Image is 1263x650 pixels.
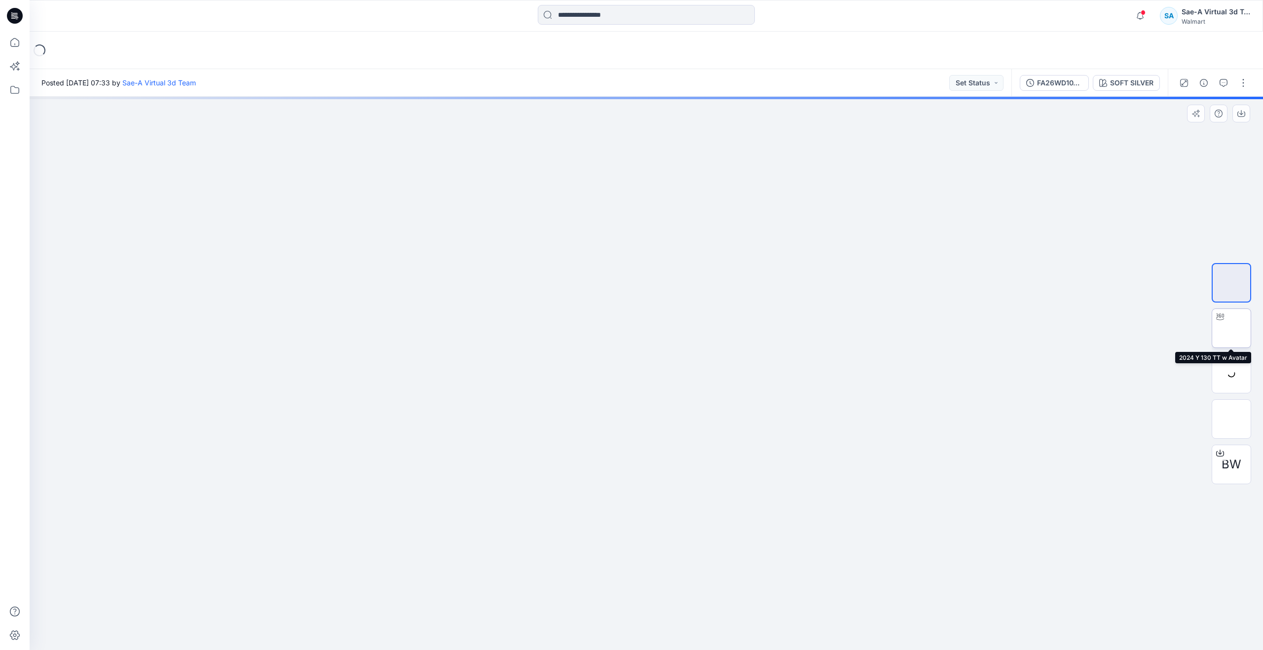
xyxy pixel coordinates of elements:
button: SOFT SILVER [1093,75,1160,91]
div: Walmart [1182,18,1251,25]
a: Sae-A Virtual 3d Team [122,78,196,87]
span: BW [1222,456,1241,473]
button: Details [1196,75,1212,91]
div: SA [1160,7,1178,25]
div: Sae-A Virtual 3d Team [1182,6,1251,18]
button: FA26WD10_SOFT SILVER [1020,75,1089,91]
div: FA26WD10_SOFT SILVER [1037,77,1082,88]
div: SOFT SILVER [1110,77,1153,88]
span: Posted [DATE] 07:33 by [41,77,196,88]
